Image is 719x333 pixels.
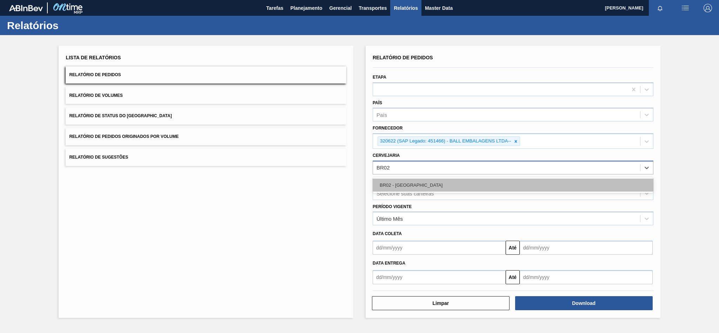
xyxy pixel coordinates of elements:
[373,241,506,255] input: dd/mm/yyyy
[359,4,387,12] span: Transportes
[377,216,403,222] div: Último Mês
[649,3,671,13] button: Notificações
[66,107,346,125] button: Relatório de Status do [GEOGRAPHIC_DATA]
[69,72,121,77] span: Relatório de Pedidos
[9,5,43,11] img: TNhmsLtSVTkK8tSr43FrP2fwEKptu5GPRR3wAAAABJRU5ErkJggg==
[373,270,506,284] input: dd/mm/yyyy
[66,128,346,145] button: Relatório de Pedidos Originados por Volume
[373,231,402,236] span: Data coleta
[329,4,352,12] span: Gerencial
[377,112,387,118] div: País
[704,4,712,12] img: Logout
[66,55,121,60] span: Lista de Relatórios
[373,179,653,192] div: BR02 - [GEOGRAPHIC_DATA]
[66,66,346,84] button: Relatório de Pedidos
[377,190,434,196] div: Selecione suas carteiras
[69,155,128,160] span: Relatório de Sugestões
[290,4,322,12] span: Planejamento
[506,241,520,255] button: Até
[373,153,400,158] label: Cervejaria
[506,270,520,284] button: Até
[520,241,653,255] input: dd/mm/yyyy
[66,149,346,166] button: Relatório de Sugestões
[378,137,512,146] div: 320622 (SAP Legado: 451466) - BALL EMBALAGENS LTDA--
[69,93,122,98] span: Relatório de Volumes
[373,100,382,105] label: País
[394,4,418,12] span: Relatórios
[373,261,405,266] span: Data Entrega
[520,270,653,284] input: dd/mm/yyyy
[373,75,386,80] label: Etapa
[69,113,172,118] span: Relatório de Status do [GEOGRAPHIC_DATA]
[7,21,132,29] h1: Relatórios
[66,87,346,104] button: Relatório de Volumes
[69,134,179,139] span: Relatório de Pedidos Originados por Volume
[373,204,412,209] label: Período Vigente
[425,4,453,12] span: Master Data
[266,4,284,12] span: Tarefas
[515,296,653,310] button: Download
[372,296,510,310] button: Limpar
[373,55,433,60] span: Relatório de Pedidos
[373,126,402,131] label: Fornecedor
[681,4,690,12] img: userActions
